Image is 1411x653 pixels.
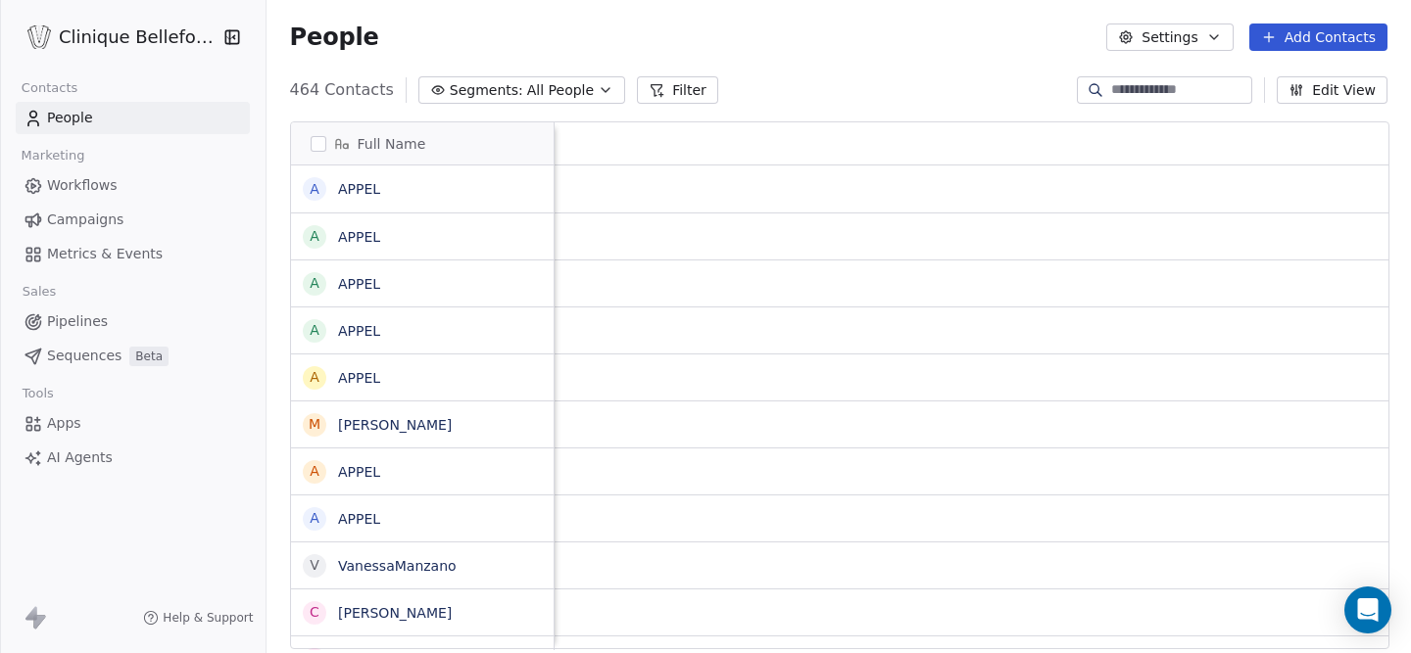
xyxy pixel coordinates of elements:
[47,244,163,264] span: Metrics & Events
[338,417,452,433] a: [PERSON_NAME]
[310,273,319,294] div: A
[291,122,554,164] div: Full Name
[338,511,380,527] a: APPEL
[310,320,319,341] div: A
[290,23,379,52] span: People
[14,277,65,306] span: Sales
[143,610,253,626] a: Help & Support
[47,210,123,230] span: Campaigns
[338,464,380,480] a: APPEL
[129,347,169,366] span: Beta
[1106,23,1233,51] button: Settings
[338,323,380,339] a: APPEL
[1277,76,1387,104] button: Edit View
[1249,23,1387,51] button: Add Contacts
[47,413,81,434] span: Apps
[13,141,93,170] span: Marketing
[310,226,319,247] div: A
[310,179,319,200] div: A
[527,80,594,101] span: All People
[338,370,380,386] a: APPEL
[290,78,394,102] span: 464 Contacts
[47,311,108,332] span: Pipelines
[338,605,452,621] a: [PERSON_NAME]
[47,346,122,366] span: Sequences
[16,238,250,270] a: Metrics & Events
[1344,586,1391,633] div: Open Intercom Messenger
[338,558,457,574] a: VanessaManzano
[310,602,319,623] div: C
[310,508,319,529] div: A
[338,181,380,197] a: APPEL
[16,340,250,372] a: SequencesBeta
[47,447,113,468] span: AI Agents
[16,407,250,440] a: Apps
[14,379,62,408] span: Tools
[338,229,380,245] a: APPEL
[310,461,319,482] div: A
[310,555,319,576] div: V
[47,175,118,196] span: Workflows
[163,610,253,626] span: Help & Support
[358,134,426,154] span: Full Name
[16,169,250,202] a: Workflows
[338,276,380,292] a: APPEL
[637,76,718,104] button: Filter
[59,24,219,50] span: Clinique Bellefontaine
[16,102,250,134] a: People
[309,414,320,435] div: M
[13,73,86,103] span: Contacts
[450,80,523,101] span: Segments:
[291,165,555,650] div: grid
[47,108,93,128] span: People
[16,442,250,474] a: AI Agents
[24,21,210,54] button: Clinique Bellefontaine
[27,25,51,49] img: Logo_Bellefontaine_Black.png
[16,305,250,338] a: Pipelines
[310,367,319,388] div: A
[16,204,250,236] a: Campaigns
